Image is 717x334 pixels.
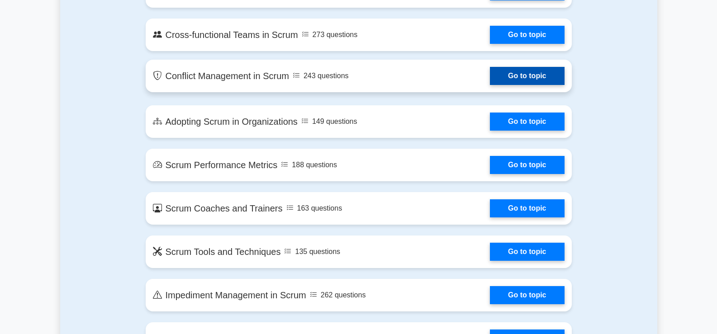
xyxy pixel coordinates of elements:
a: Go to topic [490,113,564,131]
a: Go to topic [490,26,564,44]
a: Go to topic [490,243,564,261]
a: Go to topic [490,286,564,304]
a: Go to topic [490,199,564,217]
a: Go to topic [490,67,564,85]
a: Go to topic [490,156,564,174]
